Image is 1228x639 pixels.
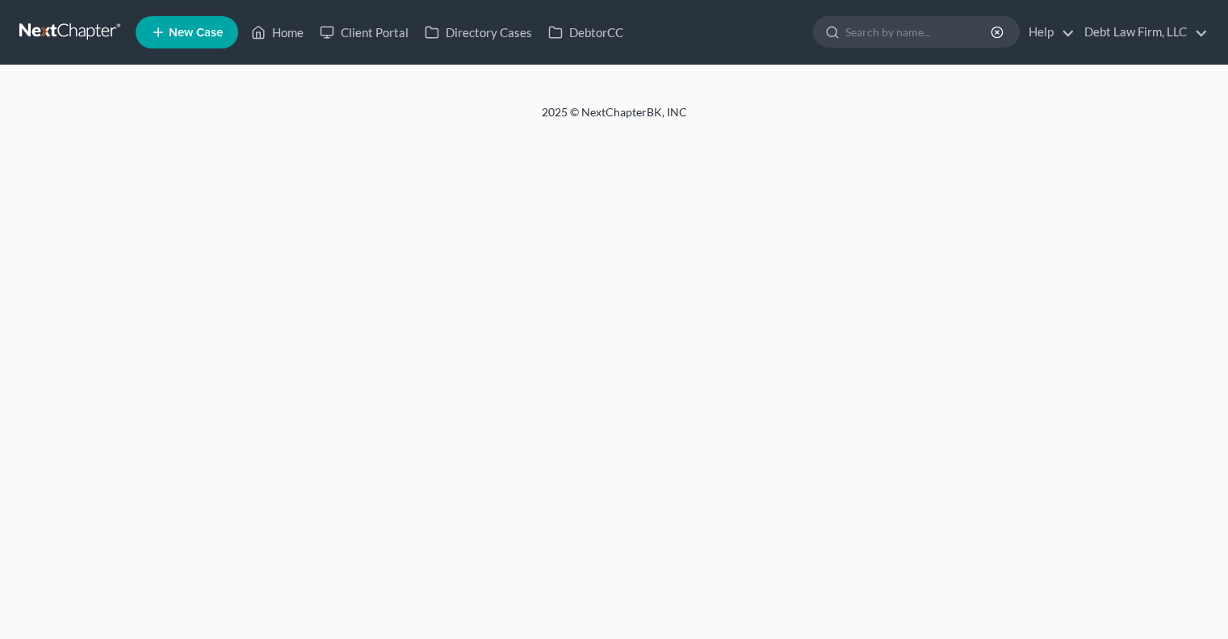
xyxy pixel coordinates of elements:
a: Help [1021,18,1075,47]
input: Search by name... [845,17,993,47]
div: 2025 © NextChapterBK, INC [154,104,1075,133]
a: Debt Law Firm, LLC [1076,18,1208,47]
a: DebtorCC [540,18,631,47]
a: Client Portal [312,18,417,47]
a: Home [243,18,312,47]
span: New Case [169,27,223,39]
a: Directory Cases [417,18,540,47]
